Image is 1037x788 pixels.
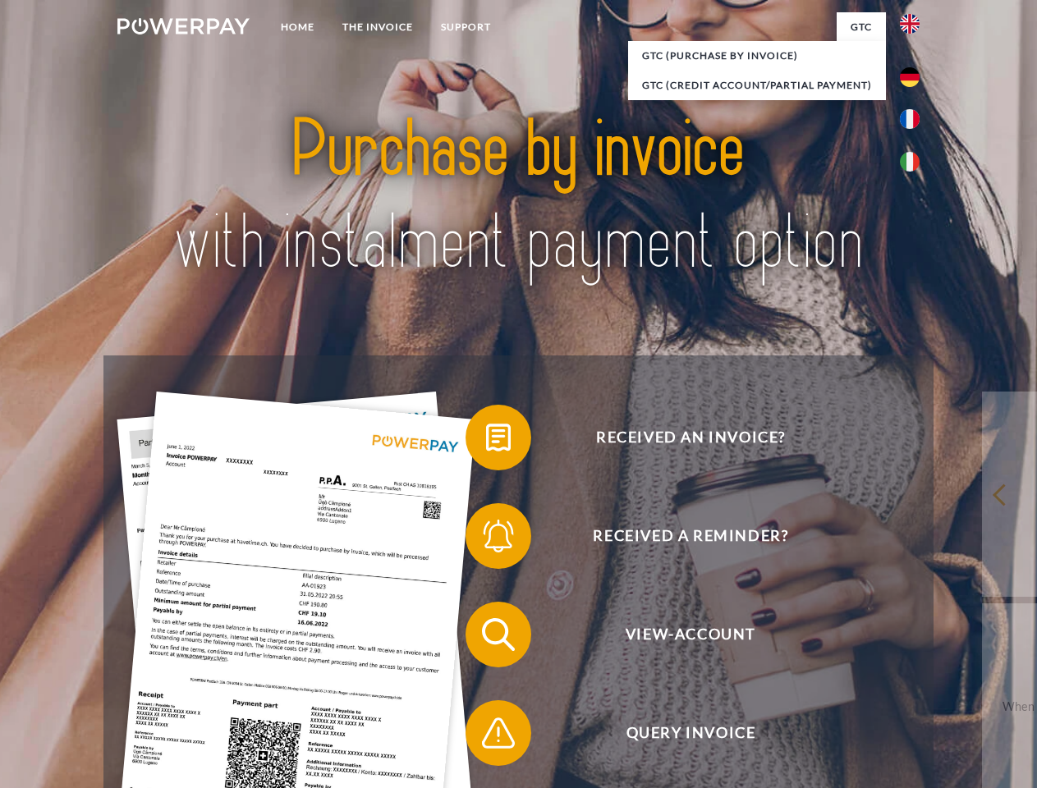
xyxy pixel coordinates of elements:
a: Support [427,12,505,42]
button: Received a reminder? [466,503,892,569]
button: View-Account [466,602,892,667]
img: fr [900,109,920,129]
span: View-Account [489,602,892,667]
a: THE INVOICE [328,12,427,42]
button: Query Invoice [466,700,892,766]
img: qb_bill.svg [478,417,519,458]
img: qb_warning.svg [478,712,519,754]
img: logo-powerpay-white.svg [117,18,250,34]
img: title-powerpay_en.svg [157,79,880,314]
span: Query Invoice [489,700,892,766]
a: GTC (Purchase by invoice) [628,41,886,71]
a: GTC [837,12,886,42]
img: qb_search.svg [478,614,519,655]
img: qb_bell.svg [478,515,519,557]
a: Home [267,12,328,42]
a: GTC (Credit account/partial payment) [628,71,886,100]
span: Received an invoice? [489,405,892,470]
img: de [900,67,920,87]
img: en [900,14,920,34]
button: Received an invoice? [466,405,892,470]
span: Received a reminder? [489,503,892,569]
img: it [900,152,920,172]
